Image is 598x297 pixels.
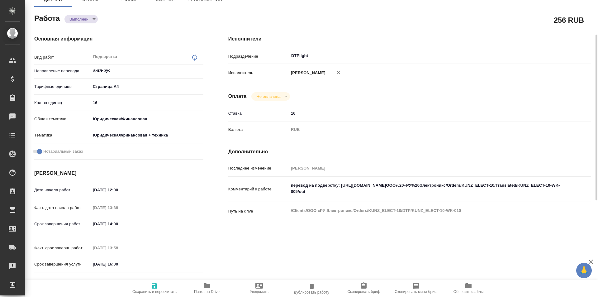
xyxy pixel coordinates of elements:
[289,205,561,216] textarea: /Clients/ООО «РУ Электроникс/Orders/KUNZ_ELECT-10/DTP/KUNZ_ELECT-10-WK-010
[194,290,220,294] span: Папка на Drive
[233,280,285,297] button: Уведомить
[64,15,98,23] div: Выполнен
[285,280,338,297] button: Дублировать работу
[181,280,233,297] button: Папка на Drive
[34,100,91,106] p: Кол-во единиц
[228,165,289,171] p: Последнее изменение
[34,132,91,138] p: Тематика
[289,164,561,173] input: Пустое поле
[579,264,589,277] span: 🙏
[34,12,60,23] h2: Работа
[289,180,561,197] textarea: перевод на подверстку: [URL][DOMAIN_NAME]ООО%20«РУ%20Электроникс/Orders/KUNZ_ELECT-10/Translated/...
[228,93,247,100] h4: Оплата
[34,84,91,90] p: Тарифные единицы
[91,243,145,252] input: Пустое поле
[390,280,442,297] button: Скопировать мини-бриф
[91,130,203,141] div: Юридическая/финансовая + техника
[34,261,91,267] p: Срок завершения услуги
[43,148,83,155] span: Нотариальный заказ
[91,81,203,92] div: Страница А4
[289,70,325,76] p: [PERSON_NAME]
[34,170,203,177] h4: [PERSON_NAME]
[228,127,289,133] p: Валюта
[453,290,484,294] span: Обновить файлы
[294,290,329,295] span: Дублировать работу
[554,15,584,25] h2: 256 RUB
[576,263,592,278] button: 🙏
[254,94,282,99] button: Не оплачена
[251,92,290,101] div: Выполнен
[91,203,145,212] input: Пустое поле
[332,66,345,79] button: Удалить исполнителя
[395,290,437,294] span: Скопировать мини-бриф
[34,187,91,193] p: Дата начала работ
[228,208,289,214] p: Путь на drive
[34,35,203,43] h4: Основная информация
[34,245,91,251] p: Факт. срок заверш. работ
[132,290,177,294] span: Сохранить и пересчитать
[34,205,91,211] p: Факт. дата начала работ
[228,35,591,43] h4: Исполнители
[200,70,201,71] button: Open
[338,280,390,297] button: Скопировать бриф
[228,70,289,76] p: Исполнитель
[558,55,559,56] button: Open
[34,221,91,227] p: Срок завершения работ
[91,219,145,228] input: ✎ Введи что-нибудь
[442,280,495,297] button: Обновить файлы
[228,110,289,117] p: Ставка
[91,185,145,194] input: ✎ Введи что-нибудь
[250,290,268,294] span: Уведомить
[34,54,91,60] p: Вид работ
[228,186,289,192] p: Комментарий к работе
[91,260,145,269] input: ✎ Введи что-нибудь
[68,17,90,22] button: Выполнен
[228,53,289,60] p: Подразделение
[289,124,561,135] div: RUB
[347,290,380,294] span: Скопировать бриф
[91,98,203,107] input: ✎ Введи что-нибудь
[128,280,181,297] button: Сохранить и пересчитать
[228,148,591,156] h4: Дополнительно
[34,116,91,122] p: Общая тематика
[91,114,203,124] div: Юридическая/Финансовая
[289,109,561,118] input: ✎ Введи что-нибудь
[34,68,91,74] p: Направление перевода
